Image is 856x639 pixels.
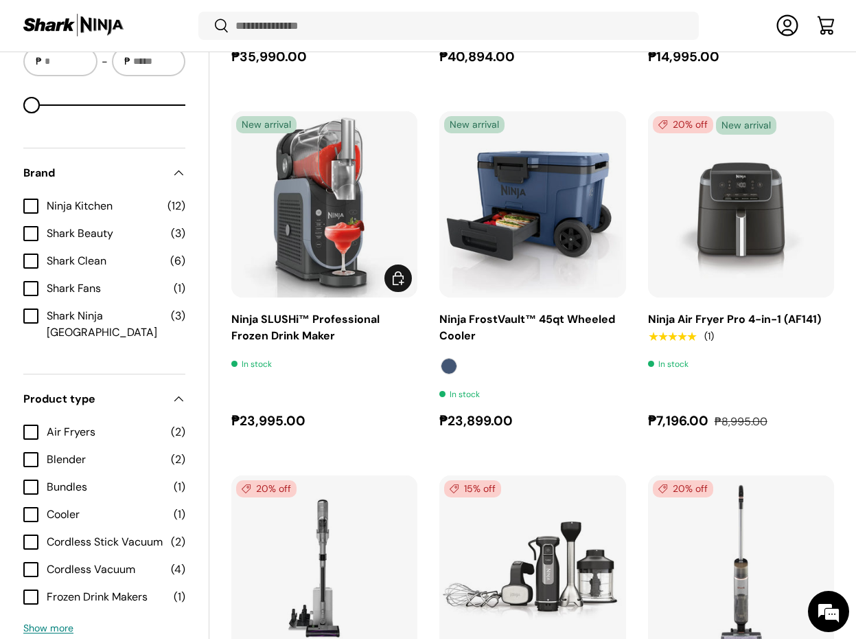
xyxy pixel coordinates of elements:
span: (1) [174,589,185,605]
span: Frozen Drink Makers [47,589,165,605]
span: 20% off [653,116,713,133]
span: (12) [167,198,185,214]
span: 20% off [236,480,297,497]
span: Cooler [47,506,165,523]
span: (1) [174,479,185,495]
button: Show more [23,622,73,634]
span: Ninja Kitchen [47,198,159,214]
span: - [102,54,108,70]
span: Shark Beauty [47,225,163,242]
a: Ninja SLUSHi™ Professional Frozen Drink Maker [231,312,380,343]
img: https://sharkninja.com.ph/products/ninja-air-fryer-pro-4-in-1-af141 [648,111,834,298]
span: Product type [23,391,163,407]
span: Blender [47,451,163,468]
span: Bundles [47,479,165,495]
span: (1) [174,280,185,297]
span: New arrival [444,116,505,133]
span: ₱ [34,54,43,69]
span: (3) [171,225,185,242]
span: (3) [171,308,185,324]
a: Ninja FrostVault™ 45qt Wheeled Cooler [439,111,625,298]
span: Cordless Vacuum [47,561,163,578]
summary: Brand [23,148,185,198]
a: Ninja Air Fryer Pro 4-in-1 (AF141) [648,111,834,298]
span: 20% off [653,480,713,497]
span: (2) [171,451,185,468]
label: Lakeshore Blue [441,358,457,374]
span: Shark Clean [47,253,162,269]
span: New arrival [236,116,297,133]
span: Brand [23,165,163,181]
img: ninja-frost-vault-high-capacity-wheeled-cooler-full-view-sharkninja-philippines [439,111,625,298]
a: Ninja FrostVault™ 45qt Wheeled Cooler [439,312,615,343]
span: New arrival [716,116,776,135]
span: ₱ [123,54,132,69]
summary: Product type [23,374,185,424]
span: Shark Ninja [GEOGRAPHIC_DATA] [47,308,163,341]
span: Shark Fans [47,280,165,297]
span: Air Fryers [47,424,163,440]
textarea: Type your message and hit 'Enter' [7,375,262,423]
span: We're online! [80,173,189,312]
span: 15% off [444,480,501,497]
span: (4) [171,561,185,578]
span: (6) [170,253,185,269]
div: Chat with us now [71,77,231,95]
span: (2) [171,534,185,550]
span: Cordless Stick Vacuum [47,534,163,550]
a: Ninja SLUSHi™ Professional Frozen Drink Maker [231,111,417,298]
span: (2) [171,424,185,440]
div: Minimize live chat window [225,7,258,40]
span: (1) [174,506,185,523]
img: Shark Ninja Philippines [22,12,125,39]
a: Ninja Air Fryer Pro 4-in-1 (AF141) [648,312,821,326]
